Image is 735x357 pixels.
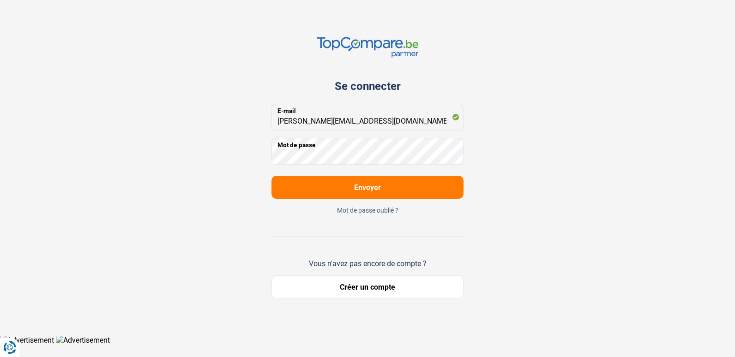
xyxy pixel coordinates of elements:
[271,176,464,199] button: Envoyer
[271,259,464,268] div: Vous n'avez pas encore de compte ?
[56,336,110,345] img: Advertisement
[271,275,464,298] button: Créer un compte
[354,183,381,192] span: Envoyer
[271,206,464,214] button: Mot de passe oublié ?
[271,80,464,93] div: Se connecter
[317,37,418,58] img: TopCompare.be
